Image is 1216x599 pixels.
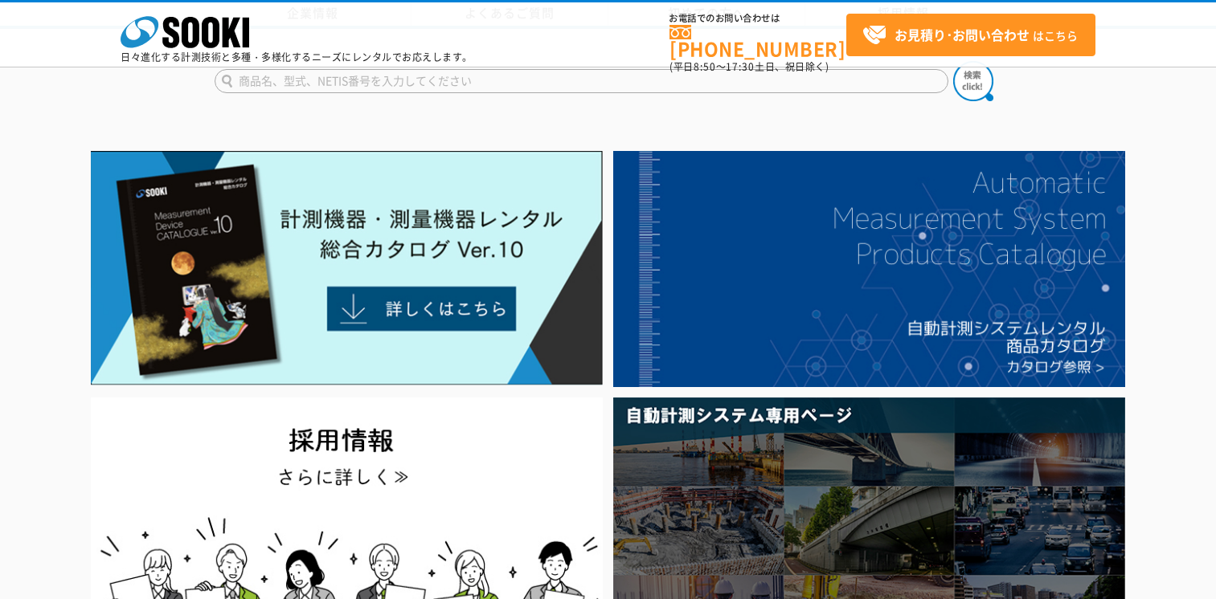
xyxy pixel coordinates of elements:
input: 商品名、型式、NETIS番号を入力してください [215,69,948,93]
span: はこちら [862,23,1078,47]
p: 日々進化する計測技術と多種・多様化するニーズにレンタルでお応えします。 [121,52,473,62]
span: 17:30 [726,59,755,74]
img: Catalog Ver10 [91,151,603,385]
span: お電話でのお問い合わせは [669,14,846,23]
span: (平日 ～ 土日、祝日除く) [669,59,829,74]
span: 8:50 [694,59,716,74]
strong: お見積り･お問い合わせ [895,25,1030,44]
img: 自動計測システムカタログ [613,151,1125,387]
img: btn_search.png [953,61,993,101]
a: お見積り･お問い合わせはこちら [846,14,1095,56]
a: [PHONE_NUMBER] [669,25,846,58]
